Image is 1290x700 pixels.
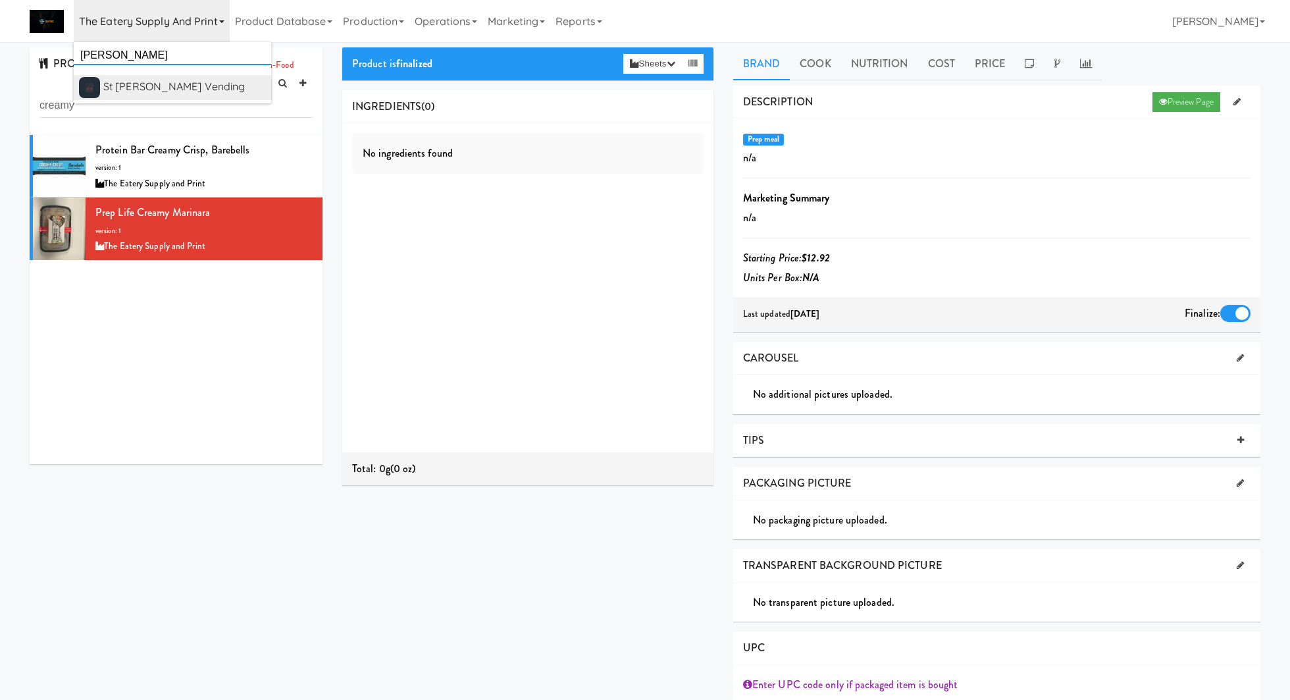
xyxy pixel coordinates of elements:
i: Units Per Box: [743,270,820,285]
span: INGREDIENTS [352,99,421,114]
a: Cost [918,47,965,80]
a: Nutrition [841,47,918,80]
a: Preview Page [1152,92,1220,112]
span: DESCRIPTION [743,94,813,109]
p: n/a [743,148,1251,168]
img: Micromart [30,10,64,33]
span: Product is [352,56,432,71]
div: No ingredients found [352,133,704,174]
div: Enter UPC code only if packaged item is bought [743,675,1251,695]
div: No transparent picture uploaded. [753,593,1260,612]
p: n/a [743,208,1251,228]
span: Last updated [743,308,820,320]
span: version: 1 [95,163,121,173]
div: No packaging picture uploaded. [753,510,1260,530]
b: $12.92 [802,250,830,265]
span: Finalize: [1185,306,1220,321]
span: Prep Life Creamy Marinara [95,205,211,220]
a: Cook [790,47,840,80]
span: (0) [421,99,434,114]
button: Sheets [623,54,681,74]
span: (0 oz) [390,461,416,476]
b: finalized [396,56,432,71]
img: pfe6mcaatkn5tndbbq5t.png [79,77,100,98]
span: TIPS [743,433,764,448]
input: Search dishes [39,94,313,118]
a: Non-Food [254,57,297,74]
span: Total: 0g [352,461,390,476]
i: Starting Price: [743,250,830,265]
a: Brand [733,47,790,80]
div: No additional pictures uploaded. [753,385,1260,404]
div: The Eatery Supply and Print [95,238,313,255]
span: PACKAGING PICTURE [743,475,852,491]
span: CAROUSEL [743,350,799,365]
b: Marketing Summary [743,190,830,205]
span: UPC [743,640,765,655]
li: Prep Life Creamy Marinaraversion: 1The Eatery Supply and Print [30,198,322,260]
li: Protein Bar Creamy Crisp, Barebellsversion: 1The Eatery Supply and Print [30,135,322,198]
span: Prep meal [743,134,784,146]
span: TRANSPARENT BACKGROUND PICTURE [743,558,942,573]
div: The Eatery Supply and Print [95,176,313,192]
span: version: 1 [95,226,121,236]
input: Search operator [74,45,271,65]
b: N/A [802,270,819,285]
b: [DATE] [790,308,820,320]
div: St [PERSON_NAME] Vending [103,77,266,97]
a: Price [965,47,1016,80]
span: Protein Bar Creamy Crisp, Barebells [95,142,250,157]
span: PRODUCTS [39,56,111,71]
